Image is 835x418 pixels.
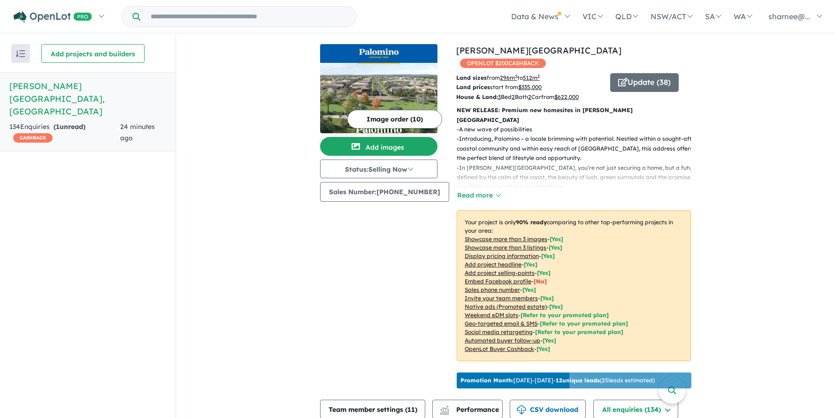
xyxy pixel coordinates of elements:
[517,74,540,81] span: to
[460,377,513,384] b: Promotion Month:
[522,286,536,293] span: [ Yes ]
[528,93,531,100] u: 2
[465,337,540,344] u: Automated buyer follow-up
[517,405,526,415] img: download icon
[465,252,539,259] u: Display pricing information
[9,80,166,118] h5: [PERSON_NAME][GEOGRAPHIC_DATA] , [GEOGRAPHIC_DATA]
[460,376,655,385] p: [DATE] - [DATE] - ( 25 leads estimated)
[540,320,628,327] span: [Refer to your promoted plan]
[465,295,538,302] u: Invite your team members
[320,182,449,202] button: Sales Number:[PHONE_NUMBER]
[41,44,145,63] button: Add projects and builders
[500,74,517,81] u: 296 m
[465,345,534,352] u: OpenLot Buyer Cashback
[524,261,537,268] span: [ Yes ]
[554,93,579,100] u: $ 622,000
[465,320,537,327] u: Geo-targeted email & SMS
[540,295,554,302] span: [ Yes ]
[347,110,442,129] button: Image order (10)
[518,84,542,91] u: $ 335,000
[541,252,555,259] span: [ Yes ]
[498,93,501,100] u: 3
[543,337,556,344] span: [Yes]
[556,377,600,384] b: 12 unique leads
[457,190,501,201] button: Read more
[456,93,498,100] b: House & Land:
[516,219,547,226] b: 90 % ready
[549,303,563,310] span: [Yes]
[456,74,487,81] b: Land sizes
[9,122,120,144] div: 134 Enquir ies
[465,303,547,310] u: Native ads (Promoted estate)
[534,278,547,285] span: [ No ]
[535,328,623,335] span: [Refer to your promoted plan]
[456,84,490,91] b: Land prices
[320,137,437,156] button: Add images
[550,236,563,243] span: [ Yes ]
[457,134,698,163] p: - Introducing, Palomino – a locale brimming with potential. Nestled within a sought-after coastal...
[56,122,60,131] span: 1
[54,122,85,131] strong: ( unread)
[16,50,25,57] img: sort.svg
[512,93,515,100] u: 2
[549,244,562,251] span: [ Yes ]
[457,210,691,361] p: Your project is only comparing to other top-performing projects in your area: - - - - - - - - - -...
[536,345,550,352] span: [Yes]
[142,7,354,27] input: Try estate name, suburb, builder or developer
[465,236,547,243] u: Showcase more than 3 images
[440,405,449,410] img: line-chart.svg
[465,312,518,319] u: Weekend eDM slots
[456,92,603,102] p: Bed Bath Car from
[440,409,449,415] img: bar-chart.svg
[120,122,155,142] span: 24 minutes ago
[515,74,517,79] sup: 2
[768,12,810,21] span: sharnee@...
[320,44,437,133] a: Palomino - Armstrong Creek LogoPalomino - Armstrong Creek
[537,74,540,79] sup: 2
[523,74,540,81] u: 512 m
[465,261,521,268] u: Add project headline
[407,405,415,414] span: 11
[465,328,533,335] u: Social media retargeting
[441,405,499,414] span: Performance
[465,244,546,251] u: Showcase more than 3 listings
[610,73,679,92] button: Update (38)
[465,286,520,293] u: Sales phone number
[456,45,621,56] a: [PERSON_NAME][GEOGRAPHIC_DATA]
[465,278,531,285] u: Embed Facebook profile
[465,269,535,276] u: Add project selling-points
[457,125,698,134] p: - A new wave of possibilities
[324,48,434,59] img: Palomino - Armstrong Creek Logo
[460,59,546,68] span: OPENLOT $ 200 CASHBACK
[457,163,698,192] p: - In [PERSON_NAME][GEOGRAPHIC_DATA], you’re not just securing a home, but a future defined by the...
[521,312,609,319] span: [Refer to your promoted plan]
[320,160,437,178] button: Status:Selling Now
[456,73,603,83] p: from
[13,133,53,143] span: CASHBACK
[14,11,92,23] img: Openlot PRO Logo White
[320,63,437,133] img: Palomino - Armstrong Creek
[457,106,691,125] p: NEW RELEASE: Premium new homesites in [PERSON_NAME][GEOGRAPHIC_DATA]
[456,83,603,92] p: start from
[537,269,551,276] span: [ Yes ]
